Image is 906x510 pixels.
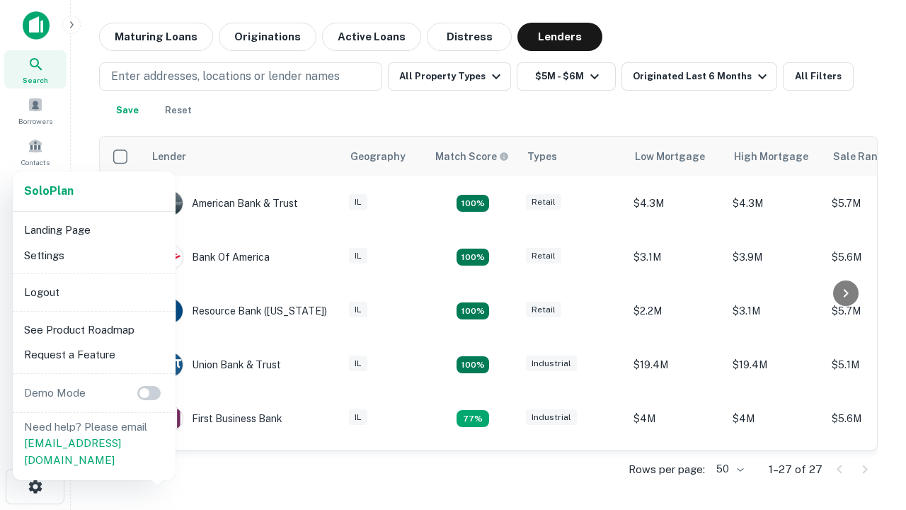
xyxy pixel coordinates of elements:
li: Logout [18,280,170,305]
p: Demo Mode [18,385,91,402]
li: Request a Feature [18,342,170,368]
a: [EMAIL_ADDRESS][DOMAIN_NAME] [24,437,121,466]
p: Need help? Please email [24,419,164,469]
li: Landing Page [18,217,170,243]
li: Settings [18,243,170,268]
iframe: Chat Widget [835,351,906,419]
strong: Solo Plan [24,184,74,198]
a: SoloPlan [24,183,74,200]
li: See Product Roadmap [18,317,170,343]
